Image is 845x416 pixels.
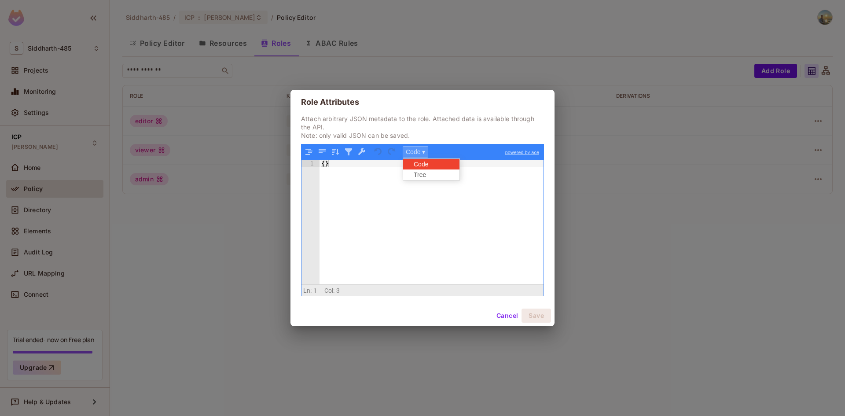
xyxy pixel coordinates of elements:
div: Tree [403,169,456,180]
span: Ln: [303,287,312,294]
a: powered by ace [501,144,544,160]
button: Compact JSON data, remove all whitespaces (Ctrl+Shift+I) [316,146,328,158]
button: Code [403,159,459,169]
button: Format JSON data, with proper indentation and line feeds (Ctrl+I) [303,146,315,158]
h2: Role Attributes [290,90,555,114]
button: Filter, sort, or transform contents [343,146,354,158]
span: 3 [336,287,340,294]
div: 1 [301,160,320,167]
button: Save [522,309,551,323]
button: Cancel [493,309,522,323]
button: Tree [403,169,459,180]
span: 1 [313,287,317,294]
button: Repair JSON: fix quotes and escape characters, remove comments and JSONP notation, turn JavaScrip... [356,146,367,158]
p: Attach arbitrary JSON metadata to the role. Attached data is available through the API. Note: onl... [301,114,544,140]
button: Redo (Ctrl+Shift+Z) [386,146,397,158]
span: Col: [324,287,335,294]
div: Code [403,159,456,169]
button: Undo last action (Ctrl+Z) [373,146,384,158]
button: Sort contents [330,146,341,158]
